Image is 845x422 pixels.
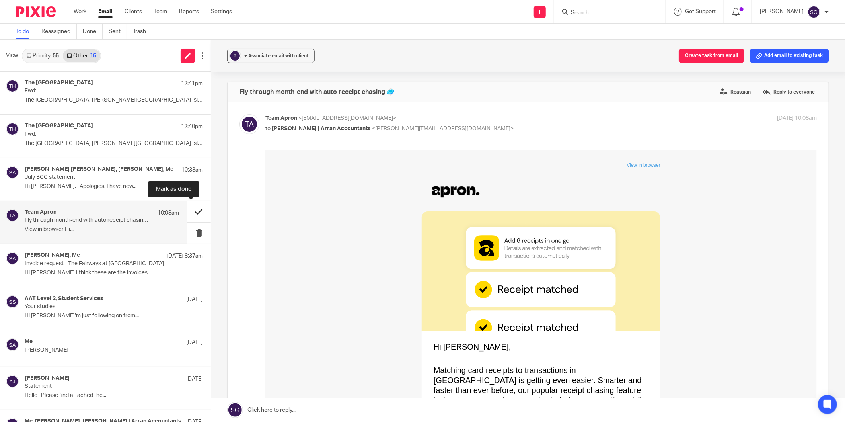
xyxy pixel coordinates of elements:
span: to [265,126,271,131]
label: Reply to everyone [761,86,817,98]
a: Team [154,8,167,16]
h4: Team Apron [25,209,56,216]
p: Fwd: [25,88,167,94]
a: Priority56 [23,49,63,62]
span: <[PERSON_NAME][EMAIL_ADDRESS][DOMAIN_NAME]> [372,126,514,131]
p: Hi [PERSON_NAME], Apologies. I have now... [25,183,203,190]
h4: [PERSON_NAME], Me [25,252,80,259]
label: Reassign [718,86,753,98]
a: Clients [125,8,142,16]
p: AI-powered receipt matching [168,279,383,289]
span: [PERSON_NAME] | Arran Accountants [272,126,371,131]
p: Your studies [25,303,167,310]
div: 56 [53,53,59,59]
h4: [PERSON_NAME] [PERSON_NAME], [PERSON_NAME], Me [25,166,173,173]
h4: [PERSON_NAME] [25,375,70,382]
img: svg%3E [6,123,19,135]
p: The [GEOGRAPHIC_DATA] [PERSON_NAME][GEOGRAPHIC_DATA] Isle of... [25,97,203,104]
a: Sent [109,24,127,39]
p: Fly through month-end with auto receipt chasing 🥏 [25,217,148,224]
p: [PERSON_NAME] [760,8,804,16]
h4: AAT Level 2, Student Services [25,295,103,302]
span: <[EMAIL_ADDRESS][DOMAIN_NAME]> [298,115,396,121]
h4: The [GEOGRAPHIC_DATA] [25,123,93,129]
span: + Associate email with client [244,53,309,58]
p: Hello Please find attached the... [25,392,203,399]
img: svg%3E [808,6,820,18]
a: Work [74,8,86,16]
span: Get Support [685,9,716,14]
p: Hi [PERSON_NAME]’m just following on from... [25,313,203,319]
h4: Fly through month-end with auto receipt chasing 🥏 [239,88,395,96]
a: To do [16,24,35,39]
a: Email [98,8,113,16]
a: Reports [179,8,199,16]
p: 10:08am [158,209,179,217]
p: 12:40pm [181,123,203,131]
button: ? + Associate email with client [227,49,315,63]
img: Apron Logo [164,34,216,49]
img: svg%3E [6,295,19,308]
p: Matching card receipts to transactions in [GEOGRAPHIC_DATA] is getting even easier. Smarter and f... [168,215,383,265]
a: Done [83,24,103,39]
p: View in browser Hi... [25,226,179,233]
img: svg%3E [6,166,19,179]
p: [DATE] [186,375,203,383]
p: Hi [PERSON_NAME] I think these are the invoices... [25,270,203,276]
p: Hi [PERSON_NAME], [168,192,383,202]
button: Create task from email [679,49,744,63]
span: View [6,51,18,60]
h4: The [GEOGRAPHIC_DATA] [25,80,93,86]
img: email_auto_receipt_chasing [156,61,395,181]
p: Streamlining subscriptions [168,356,383,365]
p: [PERSON_NAME] [25,347,167,354]
p: Statement [25,383,167,390]
button: Add email to existing task [750,49,829,63]
p: The [GEOGRAPHIC_DATA] [PERSON_NAME][GEOGRAPHIC_DATA] Isle of... [25,140,203,147]
p: 12:41pm [181,80,203,88]
img: svg%3E [6,375,19,388]
p: July BCC statement [25,174,167,181]
h4: Me [25,338,33,345]
img: svg%3E [6,80,19,92]
a: Reassigned [41,24,77,39]
img: svg%3E [6,209,19,222]
img: svg%3E [6,252,19,265]
p: Fwd: [25,131,167,138]
div: 16 [90,53,96,59]
a: Trash [133,24,152,39]
span: Team Apron [265,115,297,121]
p: [DATE] 8:37am [167,252,203,260]
input: Search [570,10,642,17]
p: [DATE] [186,295,203,303]
p: [DATE] [186,338,203,346]
div: ? [230,51,240,61]
img: Pixie [16,6,56,17]
img: svg%3E [6,338,19,351]
img: svg%3E [239,114,259,134]
a: Settings [211,8,232,16]
p: 10:33am [181,166,203,174]
a: View in browser [362,12,395,18]
p: Invoice request - The Fairways at [GEOGRAPHIC_DATA] [25,260,167,267]
p: [DATE] 10:08am [777,114,817,123]
a: Other16 [63,49,100,62]
p: Whether you upload receipts in bulk, or one at a time via WhatsApp, email, or our mobile app, Apr... [168,302,383,342]
p: If you use Apron Card or another card to pay for subscriptions, simply use your Apron Direct emai... [168,379,383,419]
